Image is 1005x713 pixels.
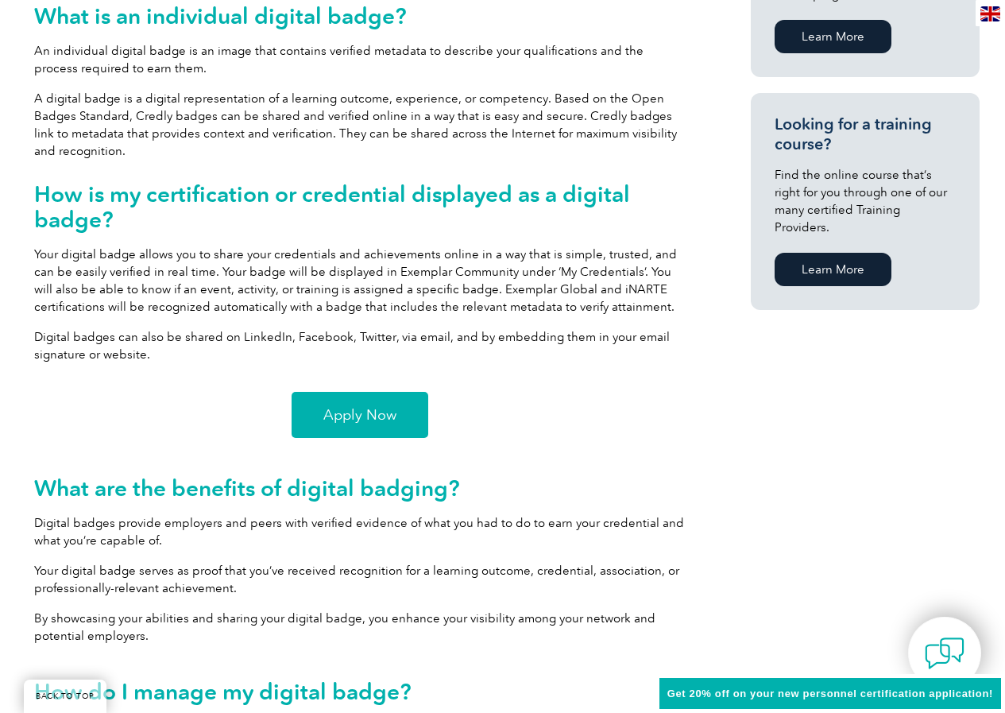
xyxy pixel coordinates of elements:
h2: How do I manage my digital badge? [34,679,686,704]
img: en [980,6,1000,21]
a: BACK TO TOP [24,680,106,713]
p: An individual digital badge is an image that contains verified metadata to describe your qualific... [34,42,686,77]
img: contact-chat.png [925,634,964,673]
span: Apply Now [323,408,396,422]
span: Get 20% off on your new personnel certification application! [667,688,993,699]
a: Learn More [775,20,891,53]
h2: What are the benefits of digital badging? [34,475,686,501]
p: Digital badges can also be shared on LinkedIn, Facebook, Twitter, via email, and by embedding the... [34,328,686,363]
p: A digital badge is a digital representation of a learning outcome, experience, or competency. Bas... [34,90,686,160]
a: Apply Now [292,392,428,438]
p: Your digital badge serves as proof that you’ve received recognition for a learning outcome, crede... [34,562,686,597]
p: Your digital badge allows you to share your credentials and achievements online in a way that is ... [34,246,686,316]
p: By showcasing your abilities and sharing your digital badge, you enhance your visibility among yo... [34,610,686,645]
h2: How is my certification or credential displayed as a digital badge? [34,181,686,232]
h3: Looking for a training course? [775,114,956,154]
p: Find the online course that’s right for you through one of our many certified Training Providers. [775,166,956,236]
p: Digital badges provide employers and peers with verified evidence of what you had to do to earn y... [34,514,686,549]
h2: What is an individual digital badge? [34,3,686,29]
a: Learn More [775,253,891,286]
